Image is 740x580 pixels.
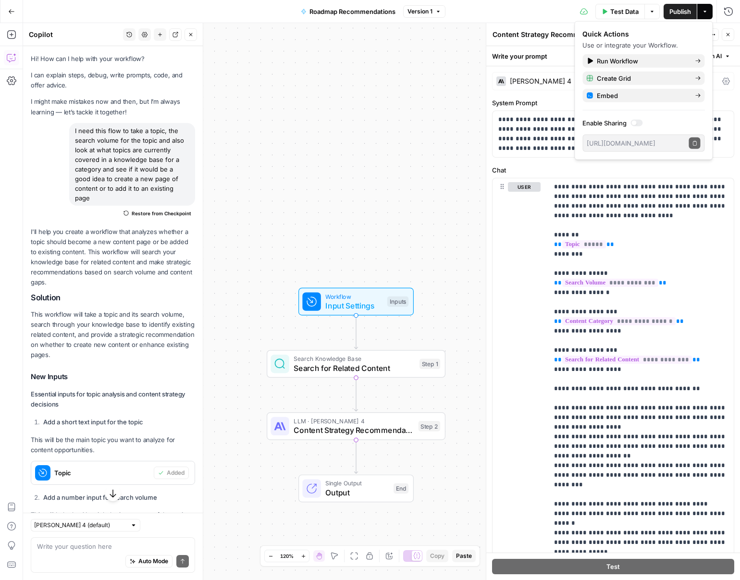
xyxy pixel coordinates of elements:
span: Copy [430,552,444,560]
h3: New Inputs [31,370,195,383]
button: Paste [452,550,476,562]
span: Search Knowledge Base [294,354,415,363]
button: Test [492,559,734,574]
span: LLM · [PERSON_NAME] 4 [294,416,414,425]
button: Roadmap Recommendations [295,4,401,19]
span: Test [606,562,620,571]
strong: Add a short text input for the topic [43,418,143,426]
span: Input Settings [325,300,382,311]
p: This will help the AI weigh the importance of the topic based on search demand. [31,510,195,530]
span: Run Workflow [597,56,687,66]
button: user [508,182,541,192]
span: Use or integrate your Workflow. [582,41,678,49]
div: Quick Actions [582,29,704,39]
span: Search for Related Content [294,362,415,374]
p: I'll help you create a workflow that analyzes whether a topic should become a new content page or... [31,227,195,288]
strong: Essential inputs for topic analysis and content strategy decisions [31,390,185,408]
span: Restore from Checkpoint [132,210,191,217]
span: Output [325,487,389,498]
span: Topic [54,468,150,478]
button: Added [154,467,189,479]
div: LLM · [PERSON_NAME] 4Content Strategy RecommendationStep 2 [267,412,445,440]
label: System Prompt [492,98,734,108]
span: Create Grid [597,74,687,83]
g: Edge from step_2 to end [354,440,358,473]
button: Copy [426,550,448,562]
div: I need this flow to take a topic, the search volume for the topic and also look at what topics ar... [69,123,195,206]
button: Version 1 [403,5,445,18]
p: I can explain steps, debug, write prompts, code, and offer advice. [31,70,195,90]
p: I might make mistakes now and then, but I’m always learning — let’s tackle it together! [31,97,195,117]
span: Content Strategy Recommendation [294,424,414,436]
p: This will be the main topic you want to analyze for content opportunities. [31,435,195,455]
span: Roadmap Recommendations [309,7,395,16]
label: Chat [492,165,734,175]
button: Restore from Checkpoint [120,208,195,219]
div: Search Knowledge BaseSearch for Related ContentStep 1 [267,350,445,378]
span: Publish [669,7,691,16]
h2: Solution [31,293,195,302]
span: Embed [597,91,687,100]
div: Inputs [387,296,408,307]
label: Enable Sharing [582,118,704,128]
button: Auto Mode [125,555,173,567]
div: Step 1 [419,358,440,369]
div: Single OutputOutputEnd [267,475,445,503]
g: Edge from start to step_1 [354,315,358,349]
textarea: Content Strategy Recommendation [493,30,609,39]
span: Workflow [325,292,382,301]
button: Publish [664,4,697,19]
span: Added [167,469,185,477]
span: Version 1 [407,7,432,16]
span: Test Data [610,7,639,16]
button: Test Data [595,4,644,19]
div: [PERSON_NAME] 4 [510,78,571,85]
div: End [394,483,408,494]
g: Edge from step_1 to step_2 [354,378,358,411]
span: Paste [456,552,472,560]
div: WorkflowInput SettingsInputs [267,288,445,316]
p: Hi! How can I help with your workflow? [31,54,195,64]
p: This workflow will take a topic and its search volume, search through your knowledge base to iden... [31,309,195,360]
strong: Add a number input for search volume [43,494,157,501]
span: 120% [280,552,294,560]
span: Auto Mode [138,556,168,565]
div: Copilot [29,30,120,39]
input: Claude Sonnet 4 (default) [34,520,126,530]
span: Single Output [325,479,389,488]
div: Step 2 [419,421,441,432]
